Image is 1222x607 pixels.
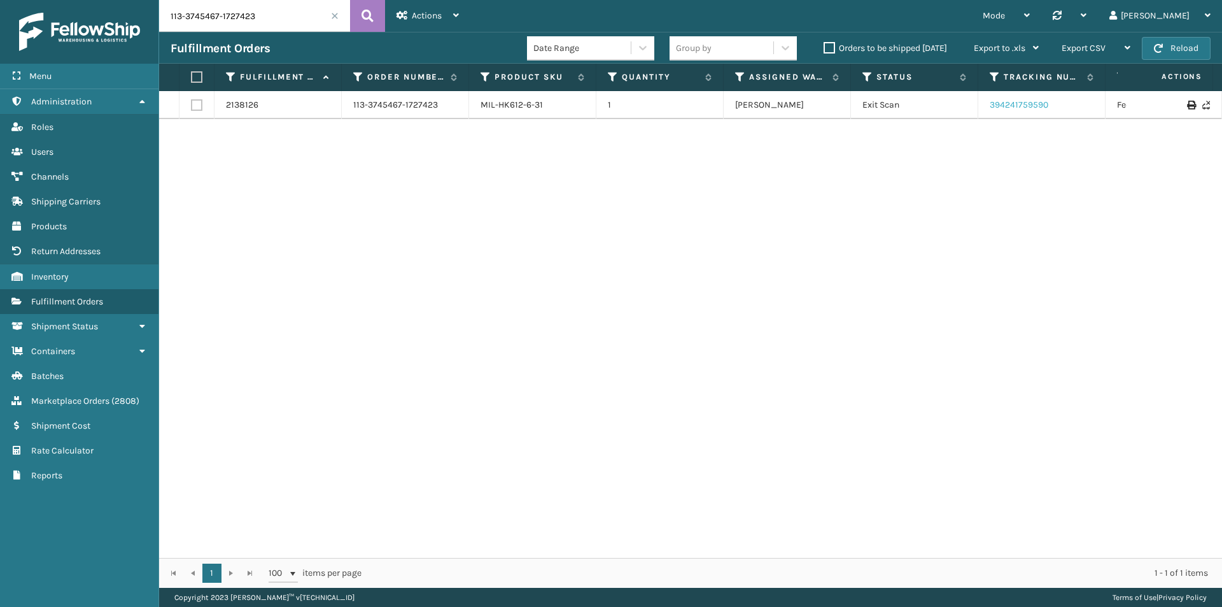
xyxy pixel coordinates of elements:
[481,99,543,110] a: MIL-HK612-6-31
[29,71,52,82] span: Menu
[676,41,712,55] div: Group by
[353,99,438,111] a: 113-3745467-1727423
[240,71,317,83] label: Fulfillment Order Id
[1113,593,1156,602] a: Terms of Use
[495,71,572,83] label: Product SKU
[876,71,953,83] label: Status
[724,91,851,119] td: [PERSON_NAME]
[31,122,53,132] span: Roles
[1062,43,1106,54] span: Export CSV
[1202,101,1210,110] i: Never Shipped
[31,321,98,332] span: Shipment Status
[622,71,699,83] label: Quantity
[1142,37,1211,60] button: Reload
[31,246,101,257] span: Return Addresses
[111,396,139,406] span: ( 2808 )
[596,91,724,119] td: 1
[851,91,978,119] td: Exit Scan
[1121,66,1210,87] span: Actions
[31,396,109,406] span: Marketplace Orders
[31,470,62,481] span: Reports
[171,41,270,56] h3: Fulfillment Orders
[1113,588,1207,607] div: |
[31,445,94,456] span: Rate Calculator
[19,13,140,51] img: logo
[31,146,53,157] span: Users
[1187,101,1195,110] i: Print Label
[983,10,1005,21] span: Mode
[412,10,442,21] span: Actions
[31,271,69,282] span: Inventory
[31,420,90,431] span: Shipment Cost
[31,196,101,207] span: Shipping Carriers
[379,567,1208,580] div: 1 - 1 of 1 items
[269,564,362,583] span: items per page
[31,221,67,232] span: Products
[749,71,826,83] label: Assigned Warehouse
[31,296,103,307] span: Fulfillment Orders
[31,371,64,382] span: Batches
[533,41,632,55] div: Date Range
[974,43,1025,54] span: Export to .xls
[31,346,75,357] span: Containers
[226,99,258,111] a: 2138126
[202,564,221,583] a: 1
[1004,71,1081,83] label: Tracking Number
[31,96,92,107] span: Administration
[824,43,947,54] label: Orders to be shipped [DATE]
[174,588,355,607] p: Copyright 2023 [PERSON_NAME]™ v [TECHNICAL_ID]
[1158,593,1207,602] a: Privacy Policy
[31,171,69,182] span: Channels
[990,99,1048,110] a: 394241759590
[367,71,444,83] label: Order Number
[269,567,288,580] span: 100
